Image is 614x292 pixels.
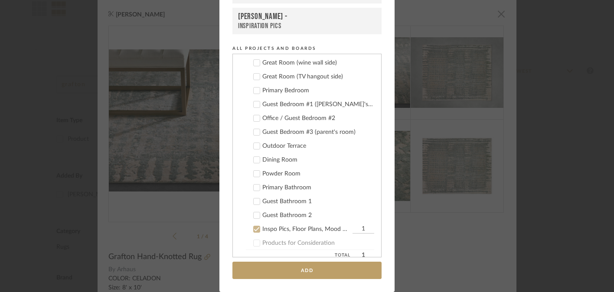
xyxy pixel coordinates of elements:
[262,115,374,122] div: Office / Guest Bedroom #2
[262,170,374,178] div: Powder Room
[353,250,374,260] span: 1
[238,22,376,30] div: Inspiration Pics
[262,226,350,233] div: Inspo Pics, Floor Plans, Mood Boards
[262,129,374,136] div: Guest Bedroom #3 (parent's room)
[232,45,382,52] div: All Projects and Boards
[262,87,374,94] div: Primary Bedroom
[232,262,382,279] button: Add
[262,212,374,219] div: Guest Bathroom 2
[262,240,374,247] div: Products for Consideration
[262,156,374,164] div: Dining Room
[262,184,374,191] div: Primary Bathroom
[353,225,374,234] input: Inspo Pics, Floor Plans, Mood Boards
[246,250,350,260] span: Total
[262,143,374,150] div: Outdoor Terrace
[262,59,374,67] div: Great Room (wine wall side)
[238,12,376,22] div: [PERSON_NAME] -
[262,198,374,205] div: Guest Bathroom 1
[262,101,374,108] div: Guest Bedroom #1 ([PERSON_NAME]'s Room)
[262,73,374,81] div: Great Room (TV hangout side)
